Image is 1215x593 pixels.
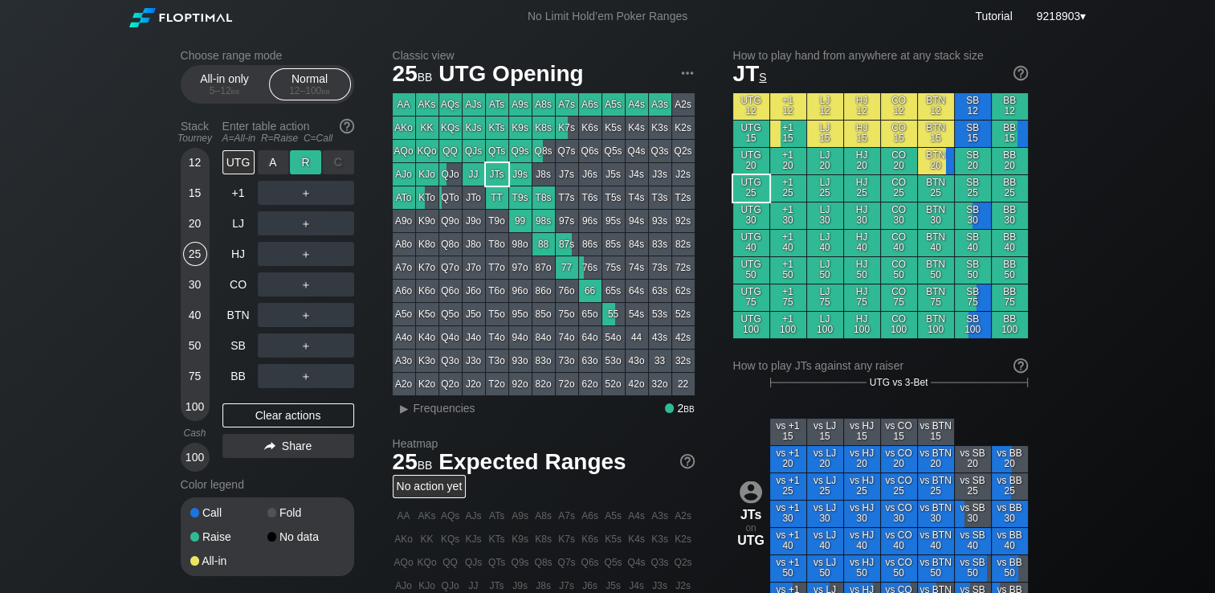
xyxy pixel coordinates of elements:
div: K8o [416,233,438,256]
div: UTG 75 [733,284,769,311]
div: BTN 30 [918,202,954,229]
div: 86o [532,280,555,302]
div: 50 [183,333,207,358]
div: LJ 25 [807,175,843,202]
div: QTo [439,186,462,209]
div: CO 40 [881,230,917,256]
div: UTG 30 [733,202,769,229]
div: BB 50 [992,257,1028,284]
div: BTN 25 [918,175,954,202]
div: All-in [190,555,267,566]
div: J2s [672,163,695,186]
div: Q7o [439,256,462,279]
div: 87s [556,233,578,256]
div: +1 100 [770,312,806,338]
div: HJ 20 [844,148,880,174]
div: 83s [649,233,671,256]
div: K9s [509,117,532,139]
a: Tutorial [975,10,1012,22]
div: HJ 100 [844,312,880,338]
div: Q8o [439,233,462,256]
div: K6o [416,280,438,302]
div: Q6s [579,140,601,162]
div: KK [416,117,438,139]
div: 63s [649,280,671,302]
div: HJ 30 [844,202,880,229]
div: A8o [393,233,415,256]
div: ▾ [1033,7,1088,25]
div: SB 75 [955,284,991,311]
div: 88 [532,233,555,256]
div: A4s [626,93,648,116]
img: share.864f2f62.svg [264,442,275,451]
div: T3o [486,350,508,372]
span: 25 [390,62,435,88]
div: K7o [416,256,438,279]
div: 65o [579,303,601,325]
div: UTG 100 [733,312,769,338]
div: 73s [649,256,671,279]
div: T2s [672,186,695,209]
span: bb [321,85,330,96]
span: bb [231,85,240,96]
img: help.32db89a4.svg [1012,357,1029,374]
div: 62s [672,280,695,302]
div: A4o [393,326,415,349]
div: UTG [222,150,255,174]
div: BTN 50 [918,257,954,284]
div: 53s [649,303,671,325]
div: T3s [649,186,671,209]
div: Raise [190,531,267,542]
div: ＋ [258,303,354,327]
div: A5s [602,93,625,116]
div: K2s [672,117,695,139]
div: CO 12 [881,93,917,120]
div: A7o [393,256,415,279]
div: 97o [509,256,532,279]
div: 75o [556,303,578,325]
div: 15 [183,181,207,205]
div: Q7s [556,140,578,162]
div: UTG 50 [733,257,769,284]
div: 93o [509,350,532,372]
div: JTs [486,163,508,186]
div: K9o [416,210,438,232]
div: No data [267,531,345,542]
div: J6o [463,280,485,302]
div: 65s [602,280,625,302]
div: Q2s [672,140,695,162]
div: SB 12 [955,93,991,120]
div: BB 75 [992,284,1028,311]
div: 84o [532,326,555,349]
div: 76s [579,256,601,279]
div: BTN 15 [918,121,954,147]
div: 94s [626,210,648,232]
div: J3o [463,350,485,372]
h2: How to play hand from anywhere at any stack size [733,49,1028,62]
div: UTG 40 [733,230,769,256]
div: CO 15 [881,121,917,147]
div: +1 25 [770,175,806,202]
div: BB 100 [992,312,1028,338]
div: K5o [416,303,438,325]
div: J3s [649,163,671,186]
div: KQs [439,117,462,139]
div: HJ 40 [844,230,880,256]
div: K2o [416,373,438,395]
div: J5s [602,163,625,186]
div: 95s [602,210,625,232]
div: J4s [626,163,648,186]
div: No Limit Hold’em Poker Ranges [504,10,711,27]
div: 5 – 12 [191,85,259,96]
div: J7o [463,256,485,279]
div: T2o [486,373,508,395]
div: 98o [509,233,532,256]
div: 55 [602,303,625,325]
div: SB 100 [955,312,991,338]
div: BTN 40 [918,230,954,256]
div: 92o [509,373,532,395]
div: T5o [486,303,508,325]
div: 63o [579,350,601,372]
div: 30 [183,272,207,296]
div: 76o [556,280,578,302]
